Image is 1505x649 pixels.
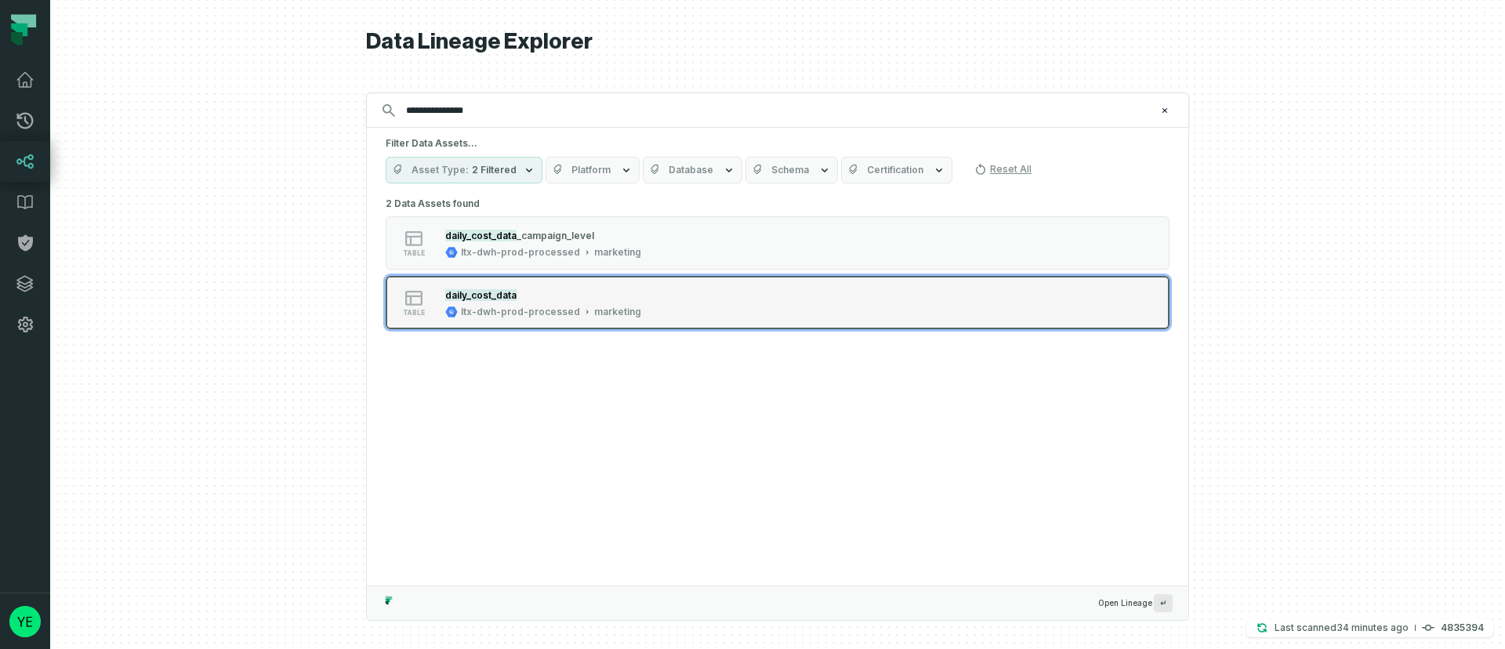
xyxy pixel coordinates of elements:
span: Asset Type [412,164,469,176]
span: Certification [867,164,923,176]
button: Clear search query [1157,103,1173,118]
button: Last scanned[DATE] 12:02:27 PM4835394 [1246,618,1493,637]
div: Suggestions [367,193,1188,586]
span: Open Lineage [1098,594,1173,612]
div: ltx-dwh-prod-processed [461,306,580,318]
h5: Filter Data Assets... [386,137,1170,150]
h1: Data Lineage Explorer [366,28,1189,56]
button: tableltx-dwh-prod-processedmarketing [386,276,1170,329]
span: Database [669,164,713,176]
button: Asset Type2 Filtered [386,157,542,183]
button: Reset All [968,157,1038,182]
div: ltx-dwh-prod-processed [461,246,580,259]
button: Platform [546,157,640,183]
relative-time: Sep 14, 2025, 12:02 PM GMT+3 [1336,622,1409,633]
h4: 4835394 [1441,623,1484,633]
span: 2 Filtered [472,164,517,176]
span: table [403,249,425,257]
button: Schema [745,157,838,183]
div: marketing [594,246,641,259]
span: _campaign_level [517,230,594,241]
span: Platform [571,164,611,176]
button: Certification [841,157,952,183]
div: 2 Data Assets found [386,193,1170,350]
button: Database [643,157,742,183]
img: avatar of yedidya [9,606,41,637]
mark: daily_cost_data [445,230,517,241]
span: Press ↵ to add a new Data Asset to the graph [1154,594,1173,612]
div: marketing [594,306,641,318]
span: Schema [771,164,809,176]
button: tableltx-dwh-prod-processedmarketing [386,216,1170,270]
mark: daily_cost_data [445,289,517,301]
p: Last scanned [1275,620,1409,636]
span: table [403,309,425,317]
